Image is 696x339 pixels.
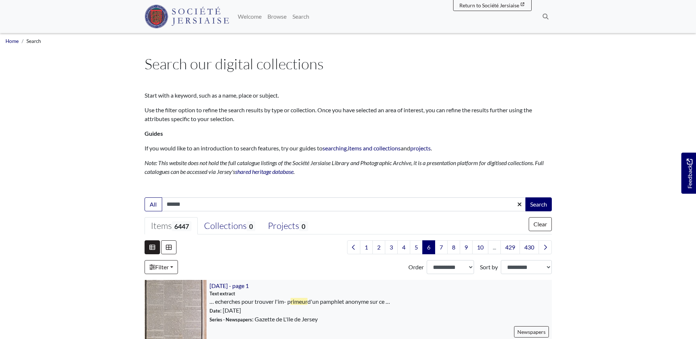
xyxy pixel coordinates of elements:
span: 0 [299,221,308,231]
a: Newspapers [514,326,549,338]
p: Start with a keyword, such as a name, place or subject. [145,91,552,100]
button: Search [525,197,552,211]
a: Search [289,9,312,24]
span: Feedback [685,158,694,188]
a: Goto page 5 [410,240,423,254]
span: Series - Newspapers [209,317,252,322]
a: Welcome [235,9,265,24]
a: Goto page 3 [385,240,398,254]
div: Items [151,220,192,232]
button: All [145,197,162,211]
a: searching [323,145,347,152]
span: 6447 [172,221,192,231]
a: Goto page 8 [447,240,460,254]
span: : [DATE] [209,306,241,315]
h1: Search our digital collections [145,55,552,73]
span: Search [26,38,41,44]
img: Société Jersiaise [145,5,229,28]
a: Goto page 7 [435,240,448,254]
strong: Guides [145,130,163,137]
p: If you would like to an introduction to search features, try our guides to , and . [145,144,552,153]
a: Goto page 10 [472,240,488,254]
em: Note: This website does not hold the full catalogue listings of the Société Jersiaise Library and... [145,159,544,175]
a: Next page [539,240,552,254]
a: shared heritage database [235,168,294,175]
a: Previous page [347,240,360,254]
span: … echerches pour trouver l'im- p d'un pamphlet anonyme sur ce … [209,297,390,306]
a: Goto page 430 [520,240,539,254]
span: Goto page 6 [422,240,435,254]
a: Home [6,38,19,44]
div: Projects [268,220,308,232]
span: 0 [247,221,255,231]
span: rimeur [291,298,307,305]
a: Goto page 429 [500,240,520,254]
a: Filter [145,260,178,274]
a: Société Jersiaise logo [145,3,229,30]
input: Enter one or more search terms... [162,197,526,211]
a: Browse [265,9,289,24]
a: projects [410,145,431,152]
div: Collections [204,220,255,232]
a: Would you like to provide feedback? [681,153,696,194]
label: Sort by [480,263,498,271]
p: Use the filter option to refine the search results by type or collection. Once you have selected ... [145,106,552,123]
a: Goto page 1 [360,240,373,254]
a: Goto page 4 [397,240,410,254]
button: Clear [529,217,552,231]
nav: pagination [344,240,552,254]
a: [DATE] - page 1 [209,282,249,289]
label: Order [408,263,424,271]
span: Date [209,308,220,314]
a: Goto page 2 [372,240,385,254]
span: Text extract [209,290,235,297]
span: : Gazette de L'Ile de Jersey [209,315,318,324]
a: items and collections [348,145,401,152]
span: Return to Société Jersiaise [459,2,519,8]
a: Goto page 9 [460,240,473,254]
